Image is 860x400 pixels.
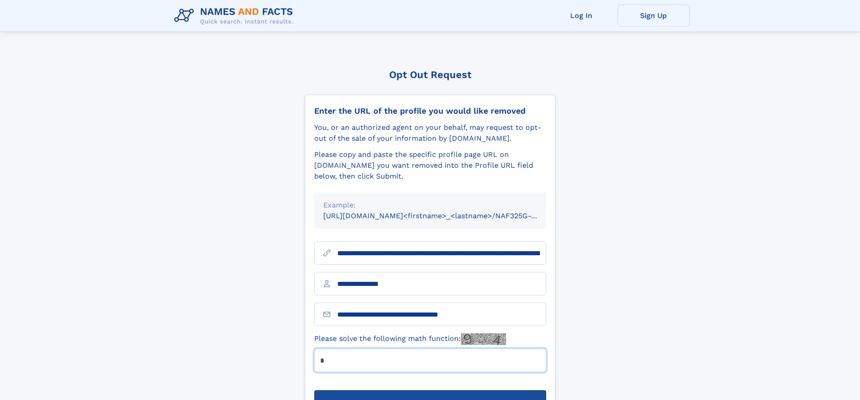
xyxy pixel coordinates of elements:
[314,106,546,116] div: Enter the URL of the profile you would like removed
[314,149,546,182] div: Please copy and paste the specific profile page URL on [DOMAIN_NAME] you want removed into the Pr...
[305,69,556,80] div: Opt Out Request
[171,4,301,28] img: Logo Names and Facts
[323,211,563,220] small: [URL][DOMAIN_NAME]<firstname>_<lastname>/NAF325G-xxxxxxxx
[618,5,690,27] a: Sign Up
[323,200,537,211] div: Example:
[314,122,546,144] div: You, or an authorized agent on your behalf, may request to opt-out of the sale of your informatio...
[314,333,506,345] label: Please solve the following math function:
[545,5,618,27] a: Log In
